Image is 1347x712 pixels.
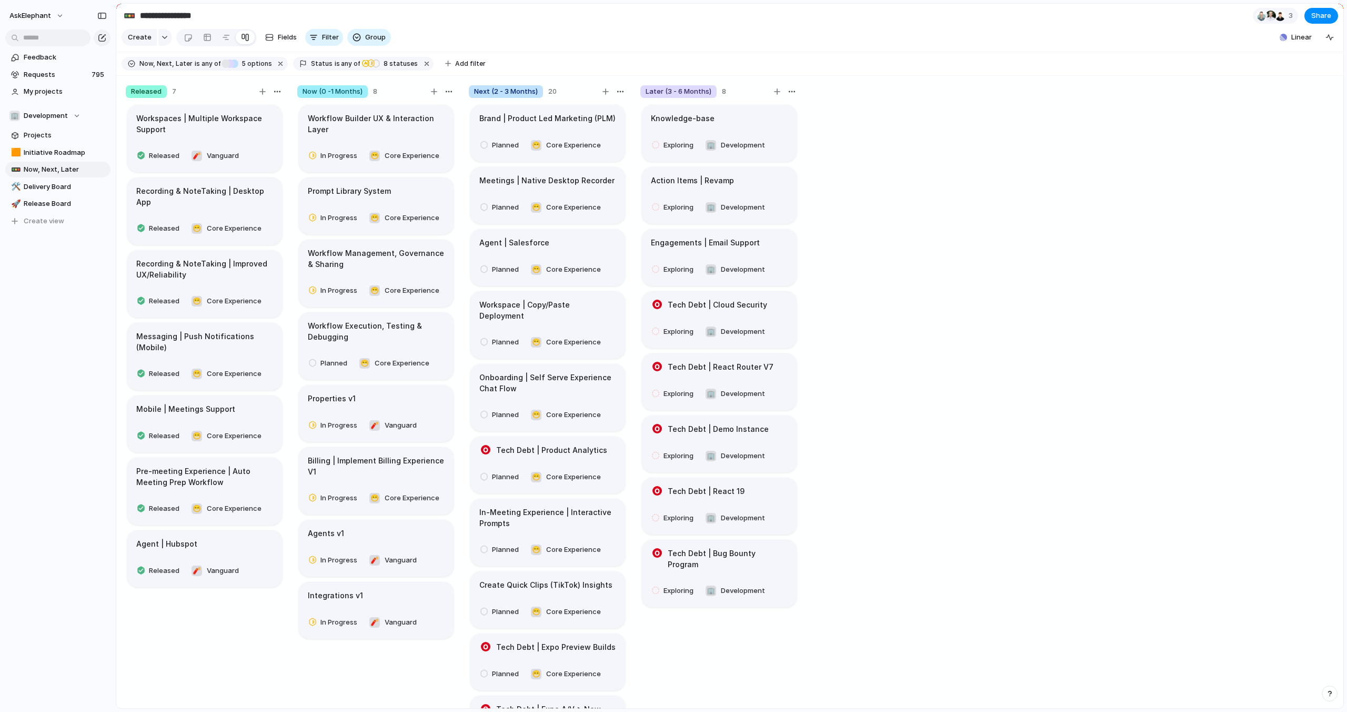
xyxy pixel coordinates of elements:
div: Integrations v1In Progress🧨Vanguard [299,582,454,639]
h1: Workspaces | Multiple Workspace Support [136,113,273,135]
button: 😁Core Experience [366,282,442,299]
div: 🧨 [192,151,202,161]
button: 🧨Vanguard [188,562,242,579]
span: Core Experience [546,545,601,555]
div: 😁 [531,140,541,151]
h1: Workflow Management, Governance & Sharing [308,248,445,270]
button: Exploring [648,323,700,340]
div: Messaging | Push Notifications (Mobile)Released😁Core Experience [127,323,282,390]
button: isany of [333,58,363,70]
div: 🏢 [706,389,716,399]
h1: Messaging | Push Notifications (Mobile) [136,331,273,353]
button: 😁Core Experience [528,541,604,558]
button: 😁Core Experience [528,666,604,683]
span: 7 [172,86,176,97]
div: 😁 [531,472,541,482]
div: Recording & NoteTaking | Improved UX/ReliabilityReleased😁Core Experience [127,250,282,318]
span: AskElephant [9,11,51,21]
button: Planned [477,604,526,620]
span: Exploring [664,389,693,399]
button: 🧨Vanguard [366,552,419,569]
span: 20 [548,86,557,97]
button: 🟧 [9,147,20,158]
button: Planned [477,407,526,423]
span: Vanguard [385,420,417,431]
span: Planned [492,264,519,275]
span: In Progress [320,493,357,503]
button: 🏢Development [702,448,768,464]
div: 😁 [369,213,380,223]
span: Exploring [664,327,693,337]
span: Development [721,264,765,275]
h1: Recording & NoteTaking | Improved UX/Reliability [136,258,273,280]
button: Exploring [648,448,700,464]
span: Add filter [455,59,486,68]
span: Planned [492,472,519,482]
span: Released [149,151,179,161]
button: isany of [193,58,223,70]
div: Recording & NoteTaking | Desktop AppReleased😁Core Experience [127,177,282,245]
span: Now, Next, Later [24,164,107,175]
button: 🏢Development [702,137,768,154]
div: Brand | Product Led Marketing (PLM)Planned😁Core Experience [470,105,625,162]
h1: Workspace | Copy/Paste Deployment [479,299,616,321]
span: 795 [92,70,106,80]
a: My projects [5,84,110,100]
button: Create [122,29,157,46]
div: Tech Debt | React 19Exploring🏢Development [642,478,797,535]
span: Exploring [664,586,693,596]
div: Tech Debt | Expo Preview BuildsPlanned😁Core Experience [470,634,625,690]
div: 🏢 [706,513,716,523]
button: Create view [5,213,110,229]
h1: Meetings | Native Desktop Recorder [479,175,615,186]
span: Planned [492,545,519,555]
h1: Recording & NoteTaking | Desktop App [136,185,273,207]
div: Properties v1In Progress🧨Vanguard [299,385,454,442]
div: Workspaces | Multiple Workspace SupportReleased🧨Vanguard [127,105,282,172]
div: 😁 [531,545,541,555]
span: Planned [492,410,519,420]
div: Agent | HubspotReleased🧨Vanguard [127,530,282,587]
button: Planned [477,541,526,558]
div: 🧨 [369,555,380,566]
span: Vanguard [385,555,417,566]
span: statuses [380,59,418,68]
button: Share [1304,8,1338,24]
h1: Billing | Implement Billing Experience V1 [308,455,445,477]
div: Meetings | Native Desktop RecorderPlanned😁Core Experience [470,167,625,224]
a: 🚀Release Board [5,196,110,212]
span: Now, Next, Later [139,59,193,68]
span: Released [149,566,179,576]
h1: Action Items | Revamp [651,175,734,186]
span: Core Experience [207,369,262,379]
div: 🚀 [11,198,18,210]
span: Delivery Board [24,182,107,192]
div: Workspace | Copy/Paste DeploymentPlanned😁Core Experience [470,291,625,359]
h1: Agent | Salesforce [479,237,549,249]
span: In Progress [320,151,357,161]
h1: Tech Debt | Demo Instance [668,423,769,435]
div: Pre-meeting Experience | Auto Meeting Prep WorkflowReleased😁Core Experience [127,458,282,525]
span: Next (2 - 3 Months) [474,86,538,97]
button: In Progress [305,552,364,569]
div: 😁 [531,337,541,348]
span: Exploring [664,202,693,213]
button: 🏢Development [702,199,768,216]
a: Projects [5,127,110,143]
h1: Tech Debt | Cloud Security [668,299,767,311]
button: 😁Core Experience [528,407,604,423]
div: Tech Debt | React Router V7Exploring🏢Development [642,353,797,410]
button: Planned [477,199,526,216]
button: AskElephant [5,7,69,24]
a: 🚥Now, Next, Later [5,162,110,177]
span: Later (3 - 6 Months) [646,86,711,97]
span: Core Experience [385,285,439,296]
span: Released [149,431,179,441]
div: 😁 [192,296,202,306]
span: Group [365,32,386,43]
span: Create view [24,216,64,226]
div: 🏢 [706,202,716,213]
span: In Progress [320,213,357,223]
span: Core Experience [546,669,601,679]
